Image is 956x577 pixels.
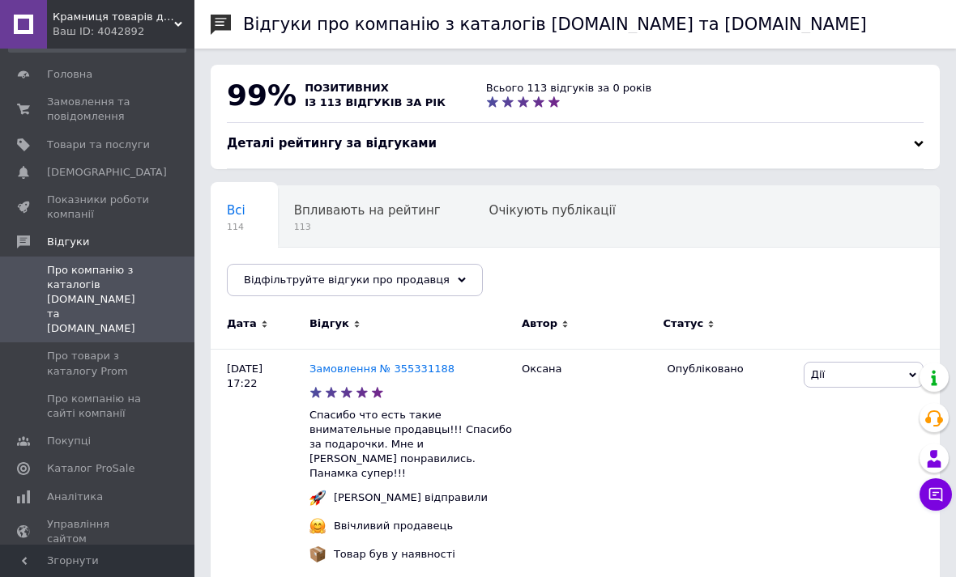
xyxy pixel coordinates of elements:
span: Каталог ProSale [47,461,134,476]
span: Показники роботи компанії [47,193,150,222]
span: Очікують публікації [489,203,616,218]
span: Дії [811,368,825,380]
span: Деталі рейтингу за відгуками [227,136,437,151]
span: Замовлення та повідомлення [47,95,150,124]
div: Опубліковані без коментаря [211,248,424,309]
span: 113 [294,221,441,233]
span: Покупці [47,434,91,448]
img: :hugging_face: [309,518,326,534]
span: Про товари з каталогу Prom [47,349,150,378]
img: :rocket: [309,490,326,506]
span: Впливають на рейтинг [294,203,441,218]
span: Всі [227,203,245,218]
span: [DEMOGRAPHIC_DATA] [47,165,167,180]
span: Управління сайтом [47,517,150,546]
span: 99% [227,78,297,112]
div: Ввічливий продавець [330,519,457,533]
div: Всього 113 відгуків за 0 років [486,81,651,95]
button: Чат з покупцем [920,478,952,511]
div: [PERSON_NAME] відправили [330,490,492,505]
span: із 113 відгуків за рік [305,96,446,108]
a: Замовлення № 355331188 [309,363,455,375]
div: Деталі рейтингу за відгуками [227,135,924,152]
div: Ваш ID: 4042892 [53,24,194,39]
span: Відфільтруйте відгуки про продавця [244,274,450,286]
h1: Відгуки про компанію з каталогів [DOMAIN_NAME] та [DOMAIN_NAME] [243,15,867,34]
span: Опубліковані без комен... [227,265,391,279]
span: Відгуки [47,235,89,249]
span: Статус [664,316,704,331]
span: Дата [227,316,257,331]
span: Відгук [309,316,349,331]
span: Автор [522,316,557,331]
span: Про компанію з каталогів [DOMAIN_NAME] та [DOMAIN_NAME] [47,263,150,337]
span: Про компанію на сайті компанії [47,392,150,421]
p: Спасибо что есть такие внимательные продавцы!!! Спасибо за подарочки. Мне и [PERSON_NAME] понрави... [309,408,514,482]
span: позитивних [305,82,389,94]
span: Крамниця товарів для тварин Tato Pes [53,10,174,24]
span: Товари та послуги [47,138,150,152]
div: Опубліковано [668,362,792,376]
span: 114 [227,221,245,233]
span: Аналітика [47,490,103,504]
img: :package: [309,546,326,562]
span: Головна [47,67,92,82]
div: Товар був у наявності [330,547,459,562]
